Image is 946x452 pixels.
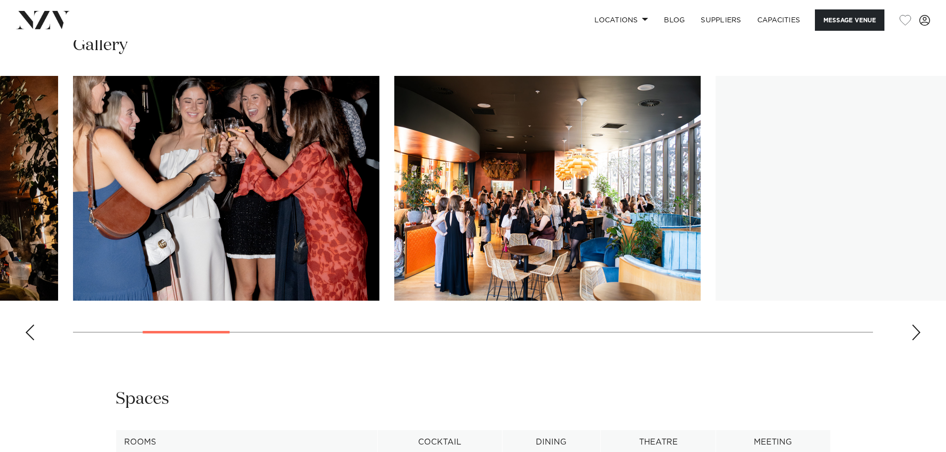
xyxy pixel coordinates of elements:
[73,76,379,301] swiper-slide: 3 / 23
[116,388,169,410] h2: Spaces
[815,9,884,31] button: Message Venue
[586,9,656,31] a: Locations
[394,76,701,301] swiper-slide: 4 / 23
[73,34,128,57] h2: Gallery
[693,9,749,31] a: SUPPLIERS
[16,11,70,29] img: nzv-logo.png
[749,9,808,31] a: Capacities
[656,9,693,31] a: BLOG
